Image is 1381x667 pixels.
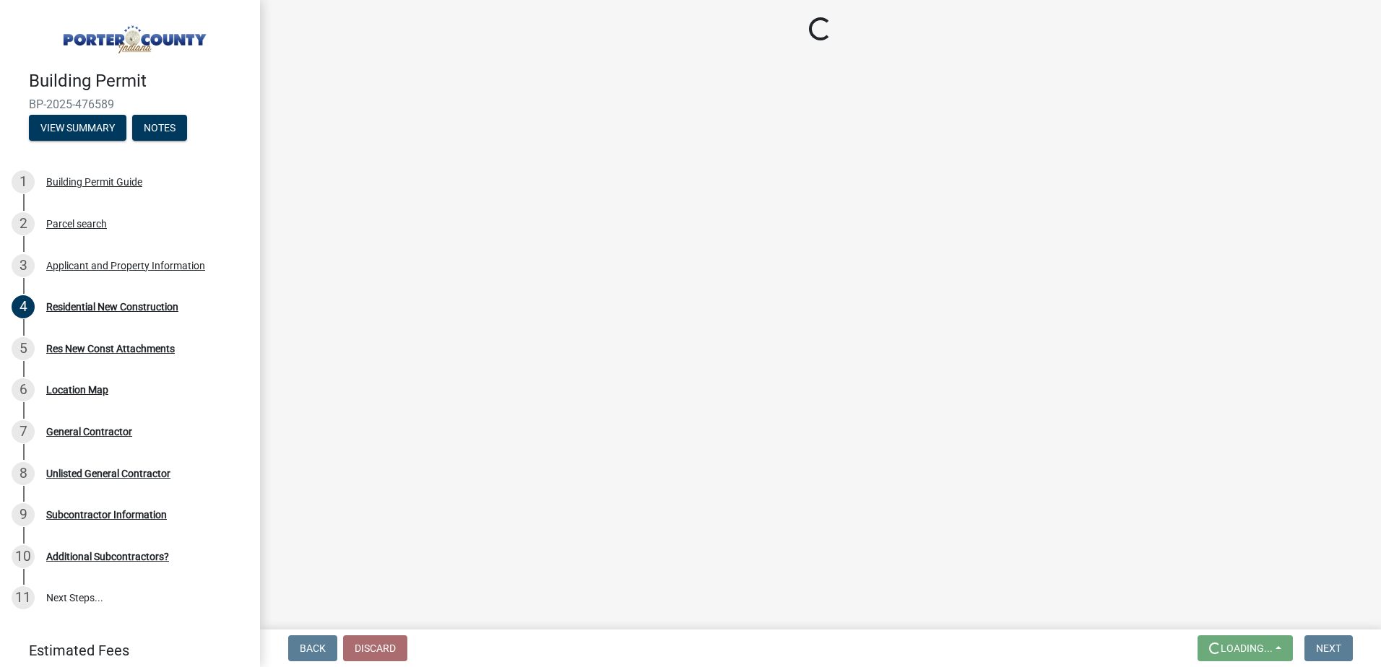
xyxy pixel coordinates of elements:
[12,212,35,235] div: 2
[12,295,35,318] div: 4
[12,420,35,443] div: 7
[12,586,35,609] div: 11
[12,254,35,277] div: 3
[12,636,237,665] a: Estimated Fees
[12,170,35,193] div: 1
[29,115,126,141] button: View Summary
[288,635,337,661] button: Back
[12,545,35,568] div: 10
[29,15,237,56] img: Porter County, Indiana
[12,337,35,360] div: 5
[1316,642,1341,654] span: Next
[343,635,407,661] button: Discard
[1198,635,1293,661] button: Loading...
[29,71,248,92] h4: Building Permit
[300,642,326,654] span: Back
[1221,642,1273,654] span: Loading...
[132,115,187,141] button: Notes
[46,510,167,520] div: Subcontractor Information
[46,427,132,437] div: General Contractor
[12,503,35,526] div: 9
[46,219,107,229] div: Parcel search
[29,123,126,134] wm-modal-confirm: Summary
[46,177,142,187] div: Building Permit Guide
[12,462,35,485] div: 8
[29,97,231,111] span: BP-2025-476589
[46,344,175,354] div: Res New Const Attachments
[132,123,187,134] wm-modal-confirm: Notes
[46,552,169,562] div: Additional Subcontractors?
[1304,635,1353,661] button: Next
[46,302,178,312] div: Residential New Construction
[12,378,35,401] div: 6
[46,385,108,395] div: Location Map
[46,468,170,479] div: Unlisted General Contractor
[46,261,205,271] div: Applicant and Property Information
